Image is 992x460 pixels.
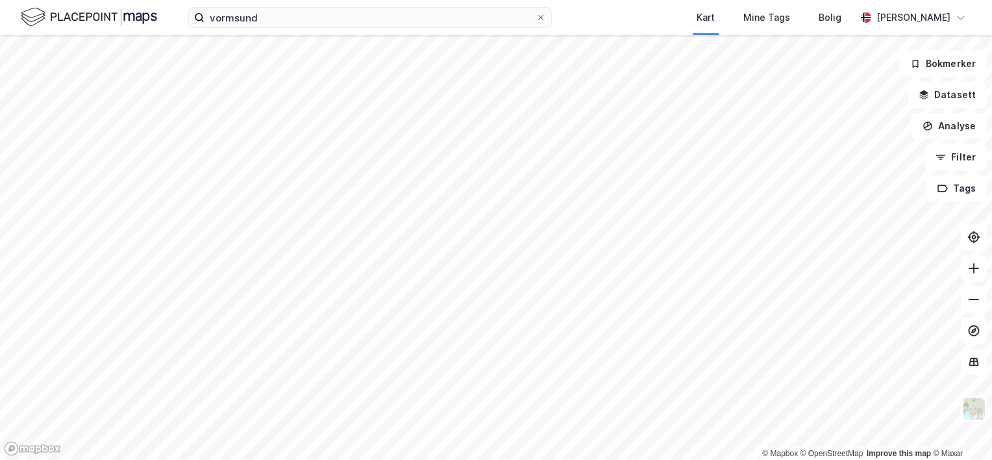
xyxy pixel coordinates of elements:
[819,10,841,25] div: Bolig
[800,449,863,458] a: OpenStreetMap
[926,175,987,201] button: Tags
[743,10,790,25] div: Mine Tags
[961,396,986,421] img: Z
[21,6,157,29] img: logo.f888ab2527a4732fd821a326f86c7f29.svg
[697,10,715,25] div: Kart
[205,8,536,27] input: Søk på adresse, matrikkel, gårdeiere, leietakere eller personer
[762,449,798,458] a: Mapbox
[867,449,931,458] a: Improve this map
[4,441,61,456] a: Mapbox homepage
[908,82,987,108] button: Datasett
[933,449,963,458] a: Maxar
[876,10,950,25] div: [PERSON_NAME]
[911,113,987,139] button: Analyse
[899,51,987,77] button: Bokmerker
[924,144,987,170] button: Filter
